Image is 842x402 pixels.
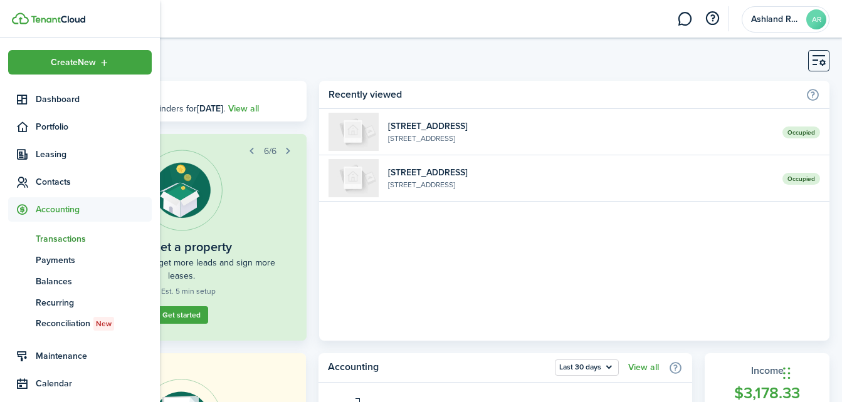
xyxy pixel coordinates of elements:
[328,359,549,376] home-widget-title: Accounting
[85,256,278,282] widget-step-description: Market a listing to get more leads and sign more leases.
[36,296,152,309] span: Recurring
[141,150,223,231] img: Listing
[751,15,801,24] span: Ashland REI, LLC
[673,3,697,35] a: Messaging
[779,342,842,402] iframe: Chat Widget
[8,292,152,313] a: Recurring
[8,249,152,271] a: Payments
[36,275,152,288] span: Balances
[264,145,276,158] span: 6/6
[96,318,112,329] span: New
[197,102,223,115] b: [DATE]
[782,126,820,138] span: Occupied
[147,286,216,297] widget-step-time: Est. 5 min setup
[132,237,232,256] widget-step-title: Market a property
[783,354,791,392] div: Drag
[555,359,619,376] button: Last 30 days
[806,9,826,29] avatar-text: AR
[388,166,773,179] widget-list-item-title: [STREET_ADDRESS]
[8,271,152,292] a: Balances
[36,232,152,245] span: Transactions
[329,113,379,151] img: 23 Front
[243,142,261,160] button: Prev step
[12,13,29,24] img: TenantCloud
[782,173,820,185] span: Occupied
[51,58,96,67] span: Create New
[36,203,152,216] span: Accounting
[36,349,152,363] span: Maintenance
[628,363,659,373] a: View all
[36,175,152,188] span: Contacts
[8,50,152,75] button: Open menu
[717,363,817,378] widget-stats-title: Income
[702,8,723,29] button: Open resource center
[388,120,773,133] widget-list-item-title: [STREET_ADDRESS]
[36,93,152,106] span: Dashboard
[31,16,85,23] img: TenantCloud
[228,102,259,115] a: View all
[280,142,297,160] button: Next step
[36,120,152,133] span: Portfolio
[155,306,208,324] a: Get started
[8,313,152,334] a: ReconciliationNew
[36,254,152,267] span: Payments
[8,87,152,111] a: Dashboard
[8,228,152,249] a: Transactions
[329,87,799,102] home-widget-title: Recently viewed
[36,317,152,331] span: Reconciliation
[808,50,829,71] button: Customise
[36,148,152,161] span: Leasing
[91,87,297,103] h3: [DATE], [DATE]
[388,133,773,144] widget-list-item-description: [STREET_ADDRESS]
[329,159,379,197] img: 23 Rear
[36,377,152,390] span: Calendar
[555,359,619,376] button: Open menu
[388,179,773,190] widget-list-item-description: [STREET_ADDRESS]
